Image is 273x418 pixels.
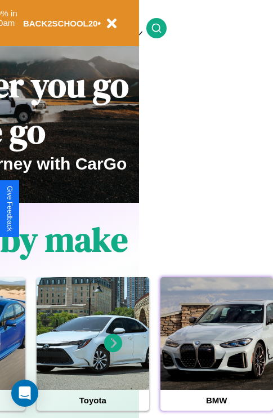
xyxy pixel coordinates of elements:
[160,390,273,411] h4: BMW
[11,380,38,407] div: Open Intercom Messenger
[37,390,149,411] h4: Toyota
[6,186,14,232] div: Give Feedback
[23,19,98,28] b: BACK2SCHOOL20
